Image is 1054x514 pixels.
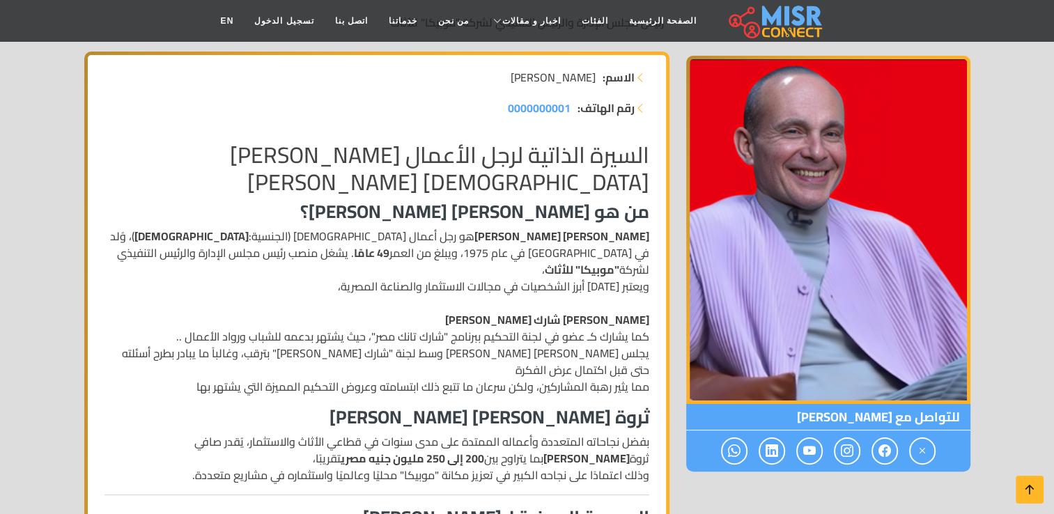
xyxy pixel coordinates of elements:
a: EN [210,8,245,34]
a: من نحن [428,8,479,34]
img: محمد فاروق [686,56,970,404]
span: اخبار و مقالات [502,15,561,27]
a: تسجيل الدخول [244,8,324,34]
a: اخبار و مقالات [479,8,571,34]
h3: ثروة [PERSON_NAME] [PERSON_NAME] [104,406,649,428]
strong: 200 إلى 250 مليون جنيه مصري [341,448,484,469]
strong: 49 عامًا [354,242,389,263]
span: 0000000001 [508,98,571,118]
strong: الاسم: [603,69,635,86]
h2: السيرة الذاتية لرجل الأعمال [PERSON_NAME][DEMOGRAPHIC_DATA] [PERSON_NAME] [104,141,649,195]
strong: [DEMOGRAPHIC_DATA] [134,226,249,247]
span: [PERSON_NAME] [511,69,596,86]
strong: [PERSON_NAME] شارك [PERSON_NAME] [445,309,649,330]
a: الصفحة الرئيسية [619,8,707,34]
a: الفئات [571,8,619,34]
p: بفضل نجاحاته المتعددة وأعماله الممتدة على مدى سنوات في قطاعي الأثاث والاستثمار، يُقدر صافي ثروة ب... [104,433,649,483]
strong: رقم الهاتف: [578,100,635,116]
span: للتواصل مع [PERSON_NAME] [686,404,970,430]
strong: [PERSON_NAME] [PERSON_NAME] [474,226,649,247]
strong: "موبيكا" للأثاث [545,259,619,280]
a: خدماتنا [378,8,428,34]
p: هو رجل أعمال [DEMOGRAPHIC_DATA] (الجنسية: )، وُلد في [GEOGRAPHIC_DATA] في عام 1975، ويبلغ من العم... [104,228,649,395]
h3: من هو [PERSON_NAME] [PERSON_NAME]؟ [104,201,649,222]
a: اتصل بنا [325,8,378,34]
a: 0000000001 [508,100,571,116]
img: main.misr_connect [729,3,822,38]
strong: [PERSON_NAME] [543,448,630,469]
